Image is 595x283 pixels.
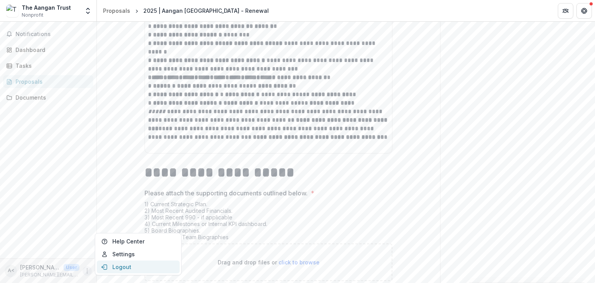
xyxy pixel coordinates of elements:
[100,5,133,16] a: Proposals
[8,268,14,273] div: Atiya Bose <atiya@aanganindia.org> <atiya@aanganindia.org>
[3,43,93,56] a: Dashboard
[83,266,92,276] button: More
[3,28,93,40] button: Notifications
[20,271,79,278] p: [PERSON_NAME][EMAIL_ADDRESS][DOMAIN_NAME]
[83,3,93,19] button: Open entity switcher
[15,46,87,54] div: Dashboard
[22,3,71,12] div: The Aangan Trust
[103,7,130,15] div: Proposals
[6,5,19,17] img: The Aangan Trust
[100,5,272,16] nav: breadcrumb
[144,201,392,243] div: 1) Current Strategic Plan. 2) Most Recent Audited Financials. 3) Most Recent 990 - if applicable ...
[558,3,573,19] button: Partners
[15,78,87,86] div: Proposals
[15,31,90,38] span: Notifications
[20,263,60,271] p: [PERSON_NAME] <[PERSON_NAME][EMAIL_ADDRESS][DOMAIN_NAME]> <[PERSON_NAME][EMAIL_ADDRESS][DOMAIN_NA...
[15,62,87,70] div: Tasks
[64,264,79,271] p: User
[15,93,87,102] div: Documents
[143,7,269,15] div: 2025 | Aangan [GEOGRAPHIC_DATA] - Renewal
[22,12,43,19] span: Nonprofit
[3,59,93,72] a: Tasks
[576,3,592,19] button: Get Help
[279,259,320,266] span: click to browse
[3,75,93,88] a: Proposals
[218,258,320,266] p: Drag and drop files or
[3,91,93,104] a: Documents
[144,188,308,198] p: Please attach the supporting documents outlined below.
